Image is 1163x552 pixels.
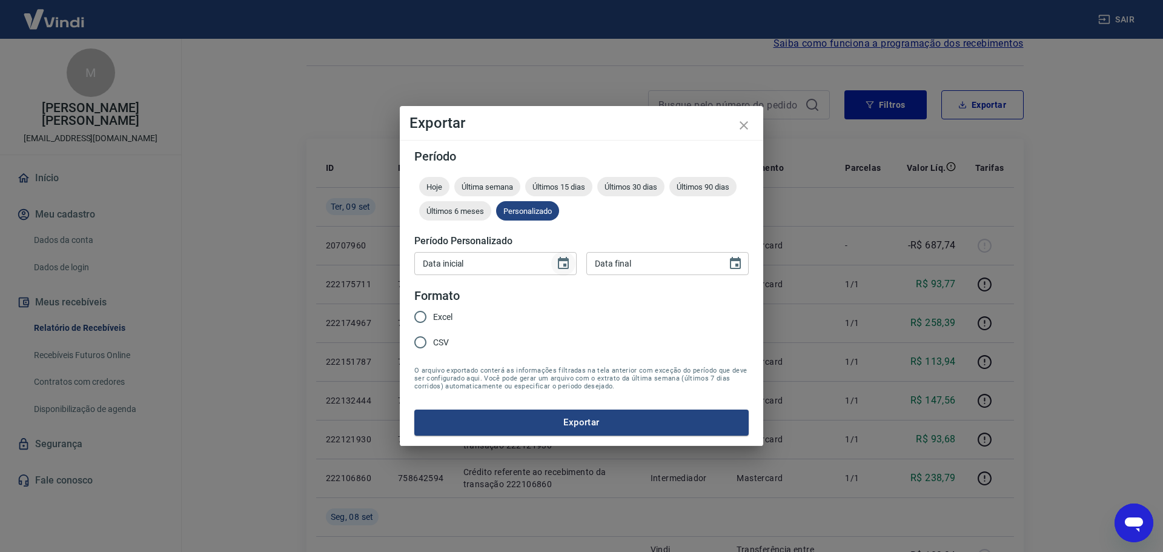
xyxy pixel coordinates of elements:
legend: Formato [414,287,460,305]
div: Últimos 15 dias [525,177,592,196]
div: Últimos 6 meses [419,201,491,221]
span: O arquivo exportado conterá as informações filtradas na tela anterior com exceção do período que ... [414,367,749,390]
span: CSV [433,336,449,349]
h4: Exportar [409,116,754,130]
span: Últimos 90 dias [669,182,737,191]
input: DD/MM/YYYY [586,252,718,274]
div: Personalizado [496,201,559,221]
span: Últimos 6 meses [419,207,491,216]
div: Última semana [454,177,520,196]
button: Exportar [414,410,749,435]
button: close [729,111,758,140]
span: Últimos 15 dias [525,182,592,191]
span: Hoje [419,182,449,191]
span: Excel [433,311,452,324]
span: Última semana [454,182,520,191]
iframe: Botão para abrir a janela de mensagens, conversa em andamento [1115,504,1153,542]
span: Últimos 30 dias [597,182,664,191]
div: Últimos 30 dias [597,177,664,196]
h5: Período Personalizado [414,235,749,247]
div: Hoje [419,177,449,196]
button: Choose date [551,251,575,276]
span: Personalizado [496,207,559,216]
button: Choose date [723,251,747,276]
h5: Período [414,150,749,162]
input: DD/MM/YYYY [414,252,546,274]
div: Últimos 90 dias [669,177,737,196]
